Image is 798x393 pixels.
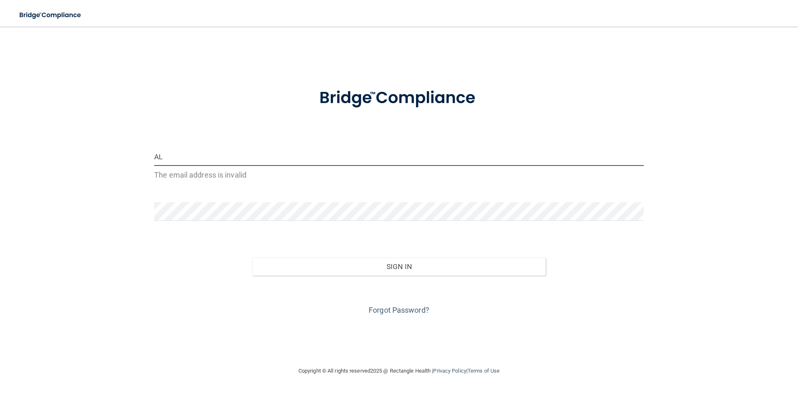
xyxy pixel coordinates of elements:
img: bridge_compliance_login_screen.278c3ca4.svg [12,7,89,24]
a: Privacy Policy [433,368,466,374]
a: Terms of Use [468,368,500,374]
a: Forgot Password? [369,306,429,314]
button: Sign In [252,257,546,276]
div: Copyright © All rights reserved 2025 @ Rectangle Health | | [247,358,551,384]
input: Email [154,147,644,166]
img: bridge_compliance_login_screen.278c3ca4.svg [302,77,496,120]
p: The email address is invalid [154,168,644,182]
